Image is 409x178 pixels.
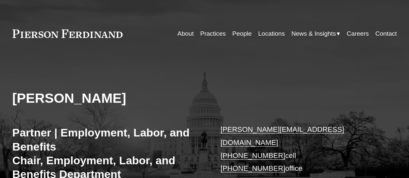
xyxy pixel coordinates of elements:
[221,164,285,172] a: [PHONE_NUMBER]
[375,27,397,40] a: Contact
[258,27,285,40] a: Locations
[232,27,252,40] a: People
[12,90,205,106] h2: [PERSON_NAME]
[291,27,340,40] a: folder dropdown
[200,27,226,40] a: Practices
[221,151,285,160] a: [PHONE_NUMBER]
[291,28,336,39] span: News & Insights
[178,27,194,40] a: About
[221,125,344,147] a: [PERSON_NAME][EMAIL_ADDRESS][DOMAIN_NAME]
[347,27,369,40] a: Careers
